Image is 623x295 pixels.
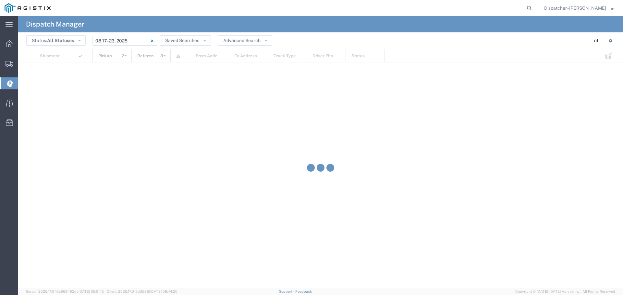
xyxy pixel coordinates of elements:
[47,38,74,43] span: All Statuses
[26,16,84,32] h4: Dispatch Manager
[279,289,295,293] a: Support
[5,3,51,13] img: logo
[295,289,312,293] a: Feedback
[218,35,272,46] button: Advanced Search
[107,289,177,293] span: Client: 2025.17.0-5dd568f
[26,289,104,293] span: Server: 2025.17.0-16a969492de
[544,4,614,12] button: Dispatcher - [PERSON_NAME]
[160,35,211,46] button: Saved Searches
[26,35,86,46] button: Status:All Statuses
[544,5,606,12] span: Dispatcher - Eli Amezcua
[150,289,177,293] span: [DATE] 08:44:20
[79,289,104,293] span: [DATE] 09:51:12
[515,289,615,294] span: Copyright © [DATE]-[DATE] Agistix Inc., All Rights Reserved
[592,37,604,44] div: - of -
